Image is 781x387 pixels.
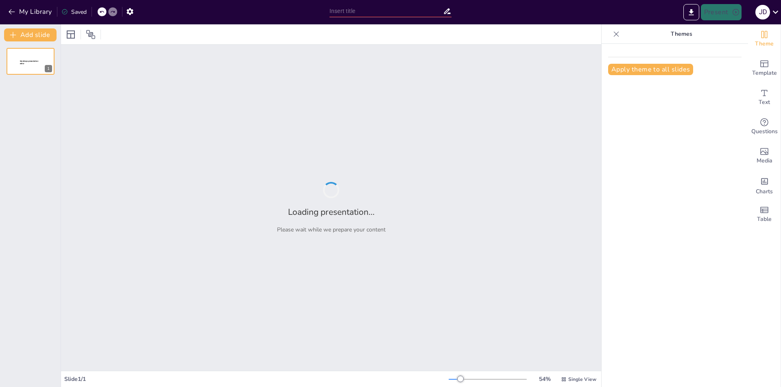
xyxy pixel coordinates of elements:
[748,24,781,54] div: Change the overall theme
[748,141,781,171] div: Add images, graphics, shapes or video
[623,24,740,44] p: Themes
[759,98,770,107] span: Text
[751,127,778,136] span: Questions
[683,4,699,20] button: Export to PowerPoint
[748,112,781,141] div: Get real-time input from your audience
[7,48,55,75] div: 1
[6,5,55,18] button: My Library
[756,187,773,196] span: Charts
[568,376,596,383] span: Single View
[20,60,38,65] span: Sendsteps presentation editor
[755,4,770,20] button: J D
[752,69,777,78] span: Template
[45,65,52,72] div: 1
[535,375,554,383] div: 54 %
[755,5,770,19] div: J D
[64,375,449,383] div: Slide 1 / 1
[61,8,87,16] div: Saved
[748,54,781,83] div: Add ready made slides
[755,39,774,48] span: Theme
[277,226,386,233] p: Please wait while we prepare your content
[329,5,443,17] input: Insert title
[748,200,781,229] div: Add a table
[288,206,375,218] h2: Loading presentation...
[757,156,772,165] span: Media
[4,28,57,41] button: Add slide
[701,4,742,20] button: Present
[757,215,772,224] span: Table
[748,83,781,112] div: Add text boxes
[64,28,77,41] div: Layout
[748,171,781,200] div: Add charts and graphs
[86,30,96,39] span: Position
[608,64,693,75] button: Apply theme to all slides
